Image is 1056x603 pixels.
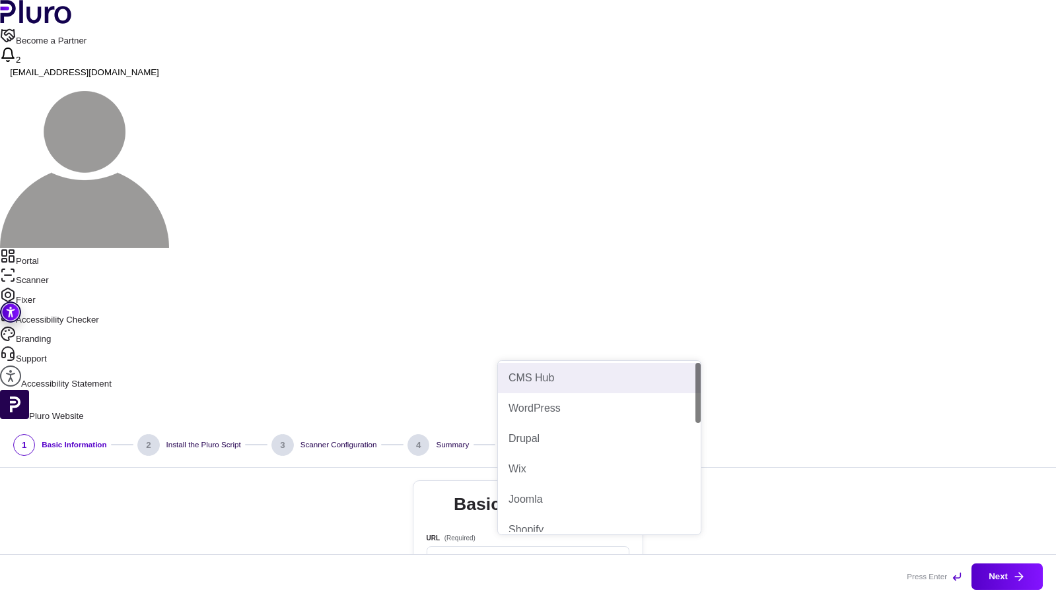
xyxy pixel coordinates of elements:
div: 4 [407,434,429,456]
div: Drupal [509,431,690,446]
div: 3 [271,434,293,456]
input: URL [427,546,630,573]
div: CMS Hub [509,371,690,385]
label: URL [427,533,475,546]
span: (Required) [444,533,475,544]
div: Wix [509,462,690,476]
div: Shopify [498,515,701,545]
span: 2 [16,55,20,65]
div: Basic Information [42,439,106,451]
div: Press Enter [907,571,962,583]
h2: Basic Information [427,494,630,515]
div: Summary [436,439,469,451]
button: Next [971,563,1043,590]
div: 2 [137,434,159,456]
div: WordPress [498,393,701,424]
div: Install the Pluro Script [166,439,241,451]
div: WordPress [509,401,690,416]
div: Wix [498,454,701,484]
span: [EMAIL_ADDRESS][DOMAIN_NAME] [10,67,159,77]
div: Scanner Configuration [300,439,377,451]
div: Shopify [509,523,690,537]
div: Joomla [509,492,690,507]
div: CMS Hub [498,363,701,393]
div: 1 [13,434,35,456]
div: Drupal [498,424,701,454]
div: Joomla [498,484,701,515]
